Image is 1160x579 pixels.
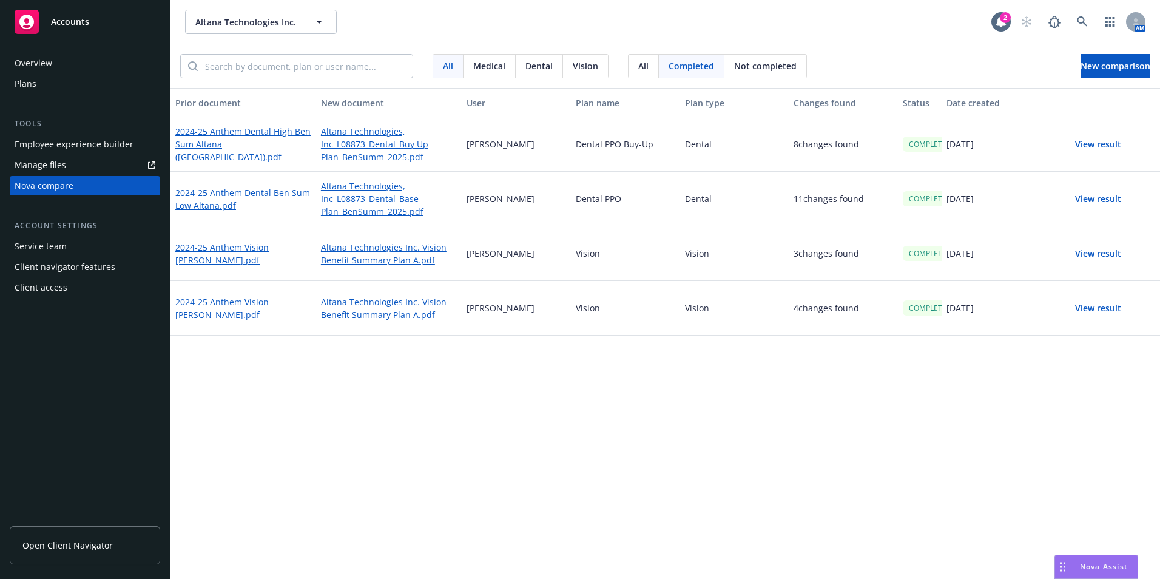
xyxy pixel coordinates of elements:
[15,155,66,175] div: Manage files
[680,117,789,172] div: Dental
[175,296,311,321] a: 2024-25 Anthem Vision [PERSON_NAME].pdf
[680,88,789,117] button: Plan type
[571,281,680,336] div: Vision
[1056,296,1141,320] button: View result
[571,172,680,226] div: Dental PPO
[443,59,453,72] span: All
[1056,187,1141,211] button: View result
[462,88,571,117] button: User
[794,192,864,205] p: 11 changes found
[10,155,160,175] a: Manage files
[10,278,160,297] a: Client access
[1098,10,1122,34] a: Switch app
[185,10,337,34] button: Altana Technologies Inc.
[903,191,958,206] div: COMPLETED
[685,96,784,109] div: Plan type
[10,237,160,256] a: Service team
[467,247,534,260] p: [PERSON_NAME]
[669,59,714,72] span: Completed
[15,53,52,73] div: Overview
[946,96,1046,109] div: Date created
[51,17,89,27] span: Accounts
[15,135,133,154] div: Employee experience builder
[946,138,974,151] p: [DATE]
[794,138,859,151] p: 8 changes found
[321,296,457,321] a: Altana Technologies Inc. Vision Benefit Summary Plan A.pdf
[680,281,789,336] div: Vision
[15,74,36,93] div: Plans
[794,302,859,314] p: 4 changes found
[15,237,67,256] div: Service team
[1070,10,1094,34] a: Search
[10,74,160,93] a: Plans
[1081,60,1150,72] span: New comparison
[15,257,115,277] div: Client navigator features
[1014,10,1039,34] a: Start snowing
[638,59,649,72] span: All
[198,55,413,78] input: Search by document, plan or user name...
[316,88,462,117] button: New document
[10,220,160,232] div: Account settings
[10,257,160,277] a: Client navigator features
[10,53,160,73] a: Overview
[1056,242,1141,266] button: View result
[1054,555,1138,579] button: Nova Assist
[10,118,160,130] div: Tools
[175,125,311,163] a: 2024-25 Anthem Dental High Ben Sum Altana ([GEOGRAPHIC_DATA]).pdf
[10,5,160,39] a: Accounts
[571,226,680,281] div: Vision
[467,302,534,314] p: [PERSON_NAME]
[22,539,113,552] span: Open Client Navigator
[573,59,598,72] span: Vision
[898,88,942,117] button: Status
[903,96,937,109] div: Status
[195,16,300,29] span: Altana Technologies Inc.
[10,135,160,154] a: Employee experience builder
[473,59,505,72] span: Medical
[571,88,680,117] button: Plan name
[467,192,534,205] p: [PERSON_NAME]
[946,192,974,205] p: [DATE]
[1042,10,1067,34] a: Report a Bug
[680,226,789,281] div: Vision
[903,246,958,261] div: COMPLETED
[321,241,457,266] a: Altana Technologies Inc. Vision Benefit Summary Plan A.pdf
[1080,561,1128,572] span: Nova Assist
[680,172,789,226] div: Dental
[175,186,311,212] a: 2024-25 Anthem Dental Ben Sum Low Altana.pdf
[794,247,859,260] p: 3 changes found
[1000,12,1011,23] div: 2
[170,88,316,117] button: Prior document
[467,96,566,109] div: User
[903,300,958,316] div: COMPLETED
[175,241,311,266] a: 2024-25 Anthem Vision [PERSON_NAME].pdf
[1055,555,1070,578] div: Drag to move
[15,278,67,297] div: Client access
[946,302,974,314] p: [DATE]
[15,176,73,195] div: Nova compare
[571,117,680,172] div: Dental PPO Buy-Up
[734,59,797,72] span: Not completed
[1081,54,1150,78] button: New comparison
[321,96,457,109] div: New document
[175,96,311,109] div: Prior document
[576,96,675,109] div: Plan name
[188,61,198,71] svg: Search
[1056,132,1141,157] button: View result
[794,96,893,109] div: Changes found
[321,180,457,218] a: Altana Technologies, Inc_L08873_Dental_Base Plan_BenSumm_2025.pdf
[789,88,898,117] button: Changes found
[10,176,160,195] a: Nova compare
[321,125,457,163] a: Altana Technologies, Inc_L08873_Dental_Buy Up Plan_BenSumm_2025.pdf
[903,137,958,152] div: COMPLETED
[467,138,534,151] p: [PERSON_NAME]
[942,88,1051,117] button: Date created
[946,247,974,260] p: [DATE]
[525,59,553,72] span: Dental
